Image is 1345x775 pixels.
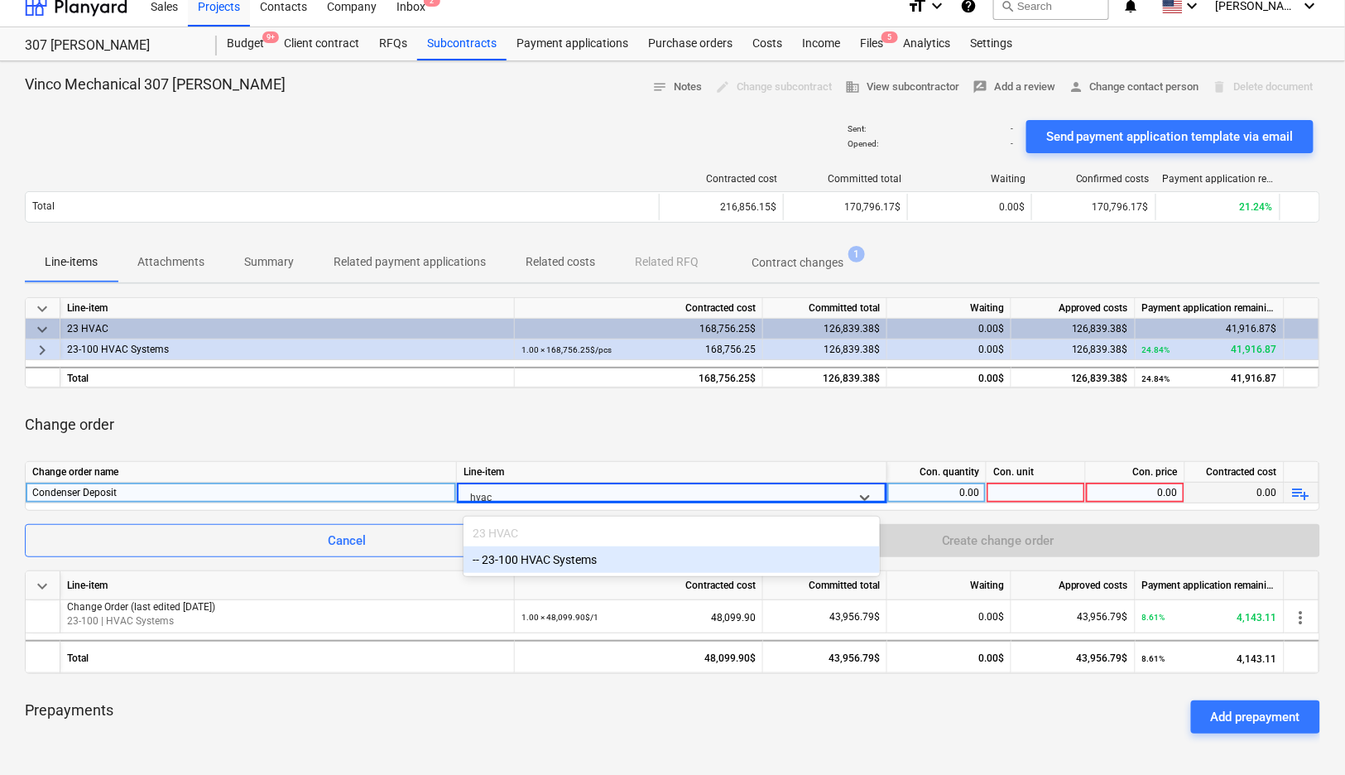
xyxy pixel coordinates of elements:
[915,173,1026,185] div: Waiting
[652,78,702,97] span: Notes
[790,173,901,185] div: Committed total
[763,571,887,600] div: Committed total
[32,200,55,214] p: Total
[999,201,1025,213] span: 0.00$
[881,31,898,43] span: 5
[369,27,417,60] a: RFQs
[464,546,880,573] div: -- 23-100 HVAC Systems
[67,614,507,628] p: 23-100 | HVAC Systems
[1093,483,1178,503] div: 0.00
[1185,483,1285,503] div: 0.00
[464,520,880,546] div: 23 HVAC
[973,79,987,94] span: rate_review
[507,27,638,60] div: Payment applications
[1072,344,1128,355] span: 126,839.38$
[763,298,887,319] div: Committed total
[1011,571,1136,600] div: Approved costs
[1069,78,1199,97] span: Change contact person
[987,462,1086,483] div: Con. unit
[894,483,979,503] div: 0.00
[1039,173,1150,185] div: Confirmed costs
[60,367,515,387] div: Total
[845,79,860,94] span: business
[1291,484,1311,503] span: playlist_add
[515,367,763,387] div: 168,756.25$
[887,367,1011,387] div: 0.00$
[521,345,612,354] small: 1.00 × 168,756.25$ / pcs
[1291,608,1311,628] span: more_vert
[1142,368,1277,389] div: 41,916.87
[666,173,777,185] div: Contracted cost
[1011,123,1013,134] p: -
[521,339,756,360] div: 168,756.25
[1078,611,1128,623] span: 43,956.79$
[646,75,709,100] button: Notes
[848,138,878,149] p: Opened :
[638,27,742,60] a: Purchase orders
[244,253,294,271] p: Summary
[515,640,763,673] div: 48,099.90$
[60,571,515,600] div: Line-item
[887,319,1011,339] div: 0.00$
[521,600,756,634] div: 48,099.90
[1011,367,1136,387] div: 126,839.38$
[32,340,52,360] span: keyboard_arrow_right
[1142,613,1165,622] small: 8.61%
[25,700,113,734] p: Prepayments
[25,37,197,55] div: 307 [PERSON_NAME]
[1026,120,1314,153] button: Send payment application template via email
[978,344,1004,355] span: 0.00$
[32,576,52,596] span: keyboard_arrow_down
[521,613,598,622] small: 1.00 × 48,099.90$ / 1
[838,75,966,100] button: View subcontractor
[845,78,959,97] span: View subcontractor
[763,367,887,387] div: 126,839.38$
[960,27,1022,60] a: Settings
[887,298,1011,319] div: Waiting
[67,339,507,360] div: 23-100 HVAC Systems
[1191,700,1320,734] button: Add prepayment
[25,75,286,94] p: Vinco Mechanical 307 [PERSON_NAME]
[1011,640,1136,673] div: 43,956.79$
[1240,201,1273,213] span: 21.24%
[1163,173,1274,185] div: Payment application remaining
[1142,642,1277,676] div: 4,143.11
[966,75,1062,100] button: Add a review
[32,483,449,503] div: Condenser Deposit
[829,611,880,623] span: 43,956.79$
[25,524,670,557] button: Cancel
[1185,462,1285,483] div: Contracted cost
[1262,696,1345,775] iframe: Chat Widget
[652,79,667,94] span: notes
[850,27,893,60] a: Files5
[978,611,1004,623] span: 0.00$
[763,640,887,673] div: 43,956.79$
[752,254,843,272] p: Contract changes
[60,298,515,319] div: Line-item
[1142,600,1277,634] div: 4,143.11
[1142,345,1170,354] small: 24.84%
[457,462,887,483] div: Line-item
[1136,298,1285,319] div: Payment application remaining
[1142,654,1165,663] small: 8.61%
[893,27,960,60] a: Analytics
[334,253,486,271] p: Related payment applications
[1011,319,1136,339] div: 126,839.38$
[973,78,1055,97] span: Add a review
[1086,462,1185,483] div: Con. price
[1136,319,1285,339] div: 41,916.87$
[850,27,893,60] div: Files
[824,344,880,355] span: 126,839.38$
[844,201,901,213] span: 170,796.17$
[26,462,457,483] div: Change order name
[274,27,369,60] a: Client contract
[1062,75,1206,100] button: Change contact person
[526,253,595,271] p: Related costs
